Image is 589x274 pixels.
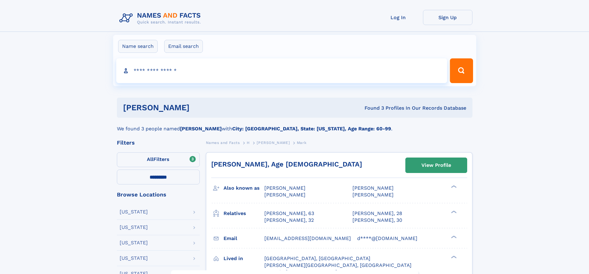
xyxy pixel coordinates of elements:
div: ❯ [450,210,457,214]
span: H [247,141,250,145]
span: Mark [297,141,306,145]
b: City: [GEOGRAPHIC_DATA], State: [US_STATE], Age Range: 60-99 [232,126,391,132]
div: Browse Locations [117,192,200,197]
div: [US_STATE] [120,256,148,261]
label: Name search [118,40,158,53]
span: [PERSON_NAME] [264,192,305,198]
span: [PERSON_NAME] [352,185,394,191]
div: Found 3 Profiles In Our Records Database [277,105,466,112]
span: [PERSON_NAME] [264,185,305,191]
span: [PERSON_NAME][GEOGRAPHIC_DATA], [GEOGRAPHIC_DATA] [264,262,412,268]
div: [US_STATE] [120,240,148,245]
a: [PERSON_NAME], 28 [352,210,402,217]
span: [GEOGRAPHIC_DATA], [GEOGRAPHIC_DATA] [264,255,370,261]
input: search input [116,58,447,83]
h3: Lived in [224,253,264,264]
span: [PERSON_NAME] [257,141,290,145]
div: We found 3 people named with . [117,118,472,133]
div: [US_STATE] [120,225,148,230]
div: View Profile [421,158,451,172]
div: ❯ [450,235,457,239]
div: ❯ [450,255,457,259]
b: [PERSON_NAME] [180,126,222,132]
a: [PERSON_NAME], Age [DEMOGRAPHIC_DATA] [211,160,362,168]
a: [PERSON_NAME] [257,139,290,146]
a: H [247,139,250,146]
a: Names and Facts [206,139,240,146]
h1: [PERSON_NAME] [123,104,277,112]
h3: Also known as [224,183,264,193]
label: Email search [164,40,203,53]
a: [PERSON_NAME], 32 [264,217,314,224]
div: [US_STATE] [120,209,148,214]
button: Search Button [450,58,473,83]
label: Filters [117,152,200,167]
div: Filters [117,140,200,145]
h3: Email [224,233,264,244]
a: [PERSON_NAME], 63 [264,210,314,217]
a: Sign Up [423,10,472,25]
h3: Relatives [224,208,264,219]
a: [PERSON_NAME], 30 [352,217,402,224]
div: ❯ [450,185,457,189]
img: Logo Names and Facts [117,10,206,27]
span: All [147,156,153,162]
a: View Profile [406,158,467,173]
a: Log In [373,10,423,25]
span: [EMAIL_ADDRESS][DOMAIN_NAME] [264,235,351,241]
span: [PERSON_NAME] [352,192,394,198]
